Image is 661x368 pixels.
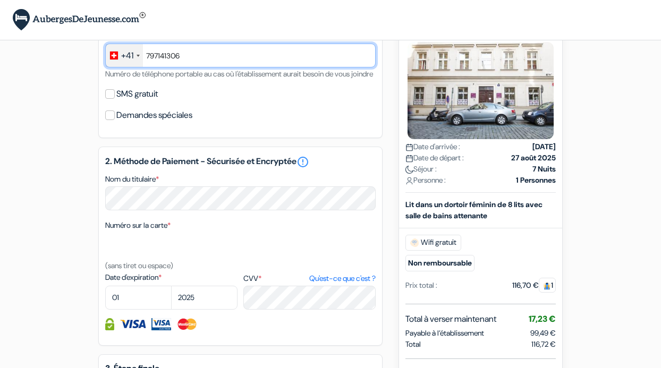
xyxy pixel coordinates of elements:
span: Séjour : [405,163,437,174]
span: Personne : [405,174,446,185]
b: Lit dans un dortoir féminin de 8 lits avec salle de bains attenante [405,199,543,220]
span: Date d'arrivée : [405,141,460,152]
label: Date d'expiration [105,272,238,283]
a: Qu'est-ce que c'est ? [309,273,376,284]
label: CVV [243,273,376,284]
small: (sans tiret ou espace) [105,261,173,270]
img: moon.svg [405,165,413,173]
img: calendar.svg [405,143,413,151]
span: Total [405,338,421,349]
div: Switzerland (Schweiz): +41 [106,44,143,67]
span: 1 [539,277,556,292]
strong: 27 août 2025 [511,152,556,163]
a: error_outline [296,156,309,168]
strong: 7 Nuits [532,163,556,174]
h5: 2. Méthode de Paiement - Sécurisée et Encryptée [105,156,376,168]
small: Numéro de téléphone portable au cas où l'établissement aurait besoin de vous joindre [105,69,373,79]
span: Wifi gratuit [405,234,461,250]
img: Visa [120,318,146,330]
label: Numéro sur la carte [105,220,171,231]
small: Non remboursable [405,254,474,271]
div: Prix total : [405,279,437,290]
span: 17,23 € [529,313,556,324]
img: Master Card [176,318,198,330]
span: Payable à l’établissement [405,327,484,338]
span: 116,72 € [531,338,556,349]
strong: [DATE] [532,141,556,152]
div: 116,70 € [512,279,556,290]
img: free_wifi.svg [410,238,419,246]
span: 99,49 € [530,328,556,337]
img: guest.svg [543,281,551,289]
img: AubergesDeJeunesse.com [13,9,146,31]
img: Information de carte de crédit entièrement encryptée et sécurisée [105,318,114,330]
label: SMS gratuit [116,87,158,101]
img: calendar.svg [405,154,413,162]
span: Total à verser maintenant [405,312,496,325]
label: Demandes spéciales [116,108,192,123]
label: Nom du titulaire [105,174,159,185]
span: Date de départ : [405,152,464,163]
div: +41 [121,49,133,62]
input: 78 123 45 67 [105,44,376,67]
img: Visa Electron [151,318,171,330]
strong: 1 Personnes [516,174,556,185]
img: user_icon.svg [405,176,413,184]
